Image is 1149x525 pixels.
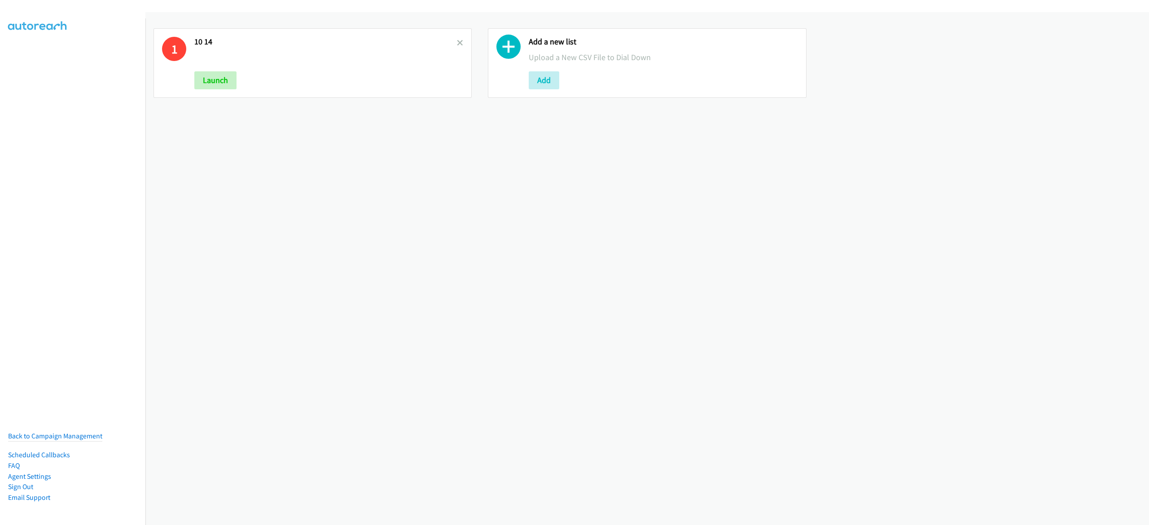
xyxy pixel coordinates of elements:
a: Email Support [8,493,50,502]
h2: Add a new list [529,37,798,47]
button: Add [529,71,559,89]
a: Agent Settings [8,472,51,481]
a: Sign Out [8,482,33,491]
h1: 1 [162,37,186,61]
h2: 10 14 [194,37,457,47]
button: Launch [194,71,237,89]
a: Scheduled Callbacks [8,451,70,459]
a: Back to Campaign Management [8,432,102,440]
p: Upload a New CSV File to Dial Down [529,51,798,63]
a: FAQ [8,461,20,470]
